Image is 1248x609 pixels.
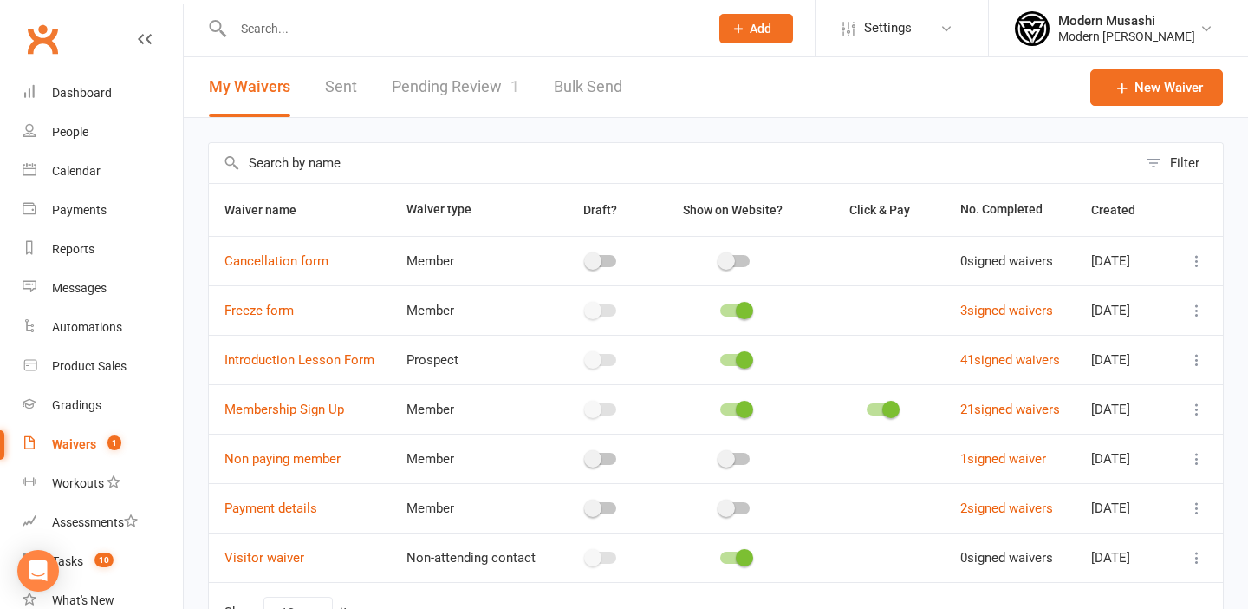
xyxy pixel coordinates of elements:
div: Waivers [52,437,96,451]
a: Assessments [23,503,183,542]
a: New Waiver [1090,69,1223,106]
a: Freeze form [224,303,294,318]
span: 1 [510,77,519,95]
div: Modern Musashi [1058,13,1195,29]
span: 1 [107,435,121,450]
button: My Waivers [209,57,290,117]
span: Add [750,22,771,36]
button: Show on Website? [667,200,802,220]
button: Add [719,14,793,43]
td: Non-attending contact [391,533,552,582]
a: Introduction Lesson Form [224,352,374,368]
div: Tasks [52,554,83,568]
span: 0 signed waivers [960,253,1053,269]
td: Member [391,434,552,483]
a: Payment details [224,501,317,516]
a: Bulk Send [554,57,622,117]
td: [DATE] [1076,533,1170,582]
a: Dashboard [23,74,183,113]
th: No. Completed [945,184,1076,236]
td: [DATE] [1076,434,1170,483]
span: Waiver name [224,203,315,217]
td: [DATE] [1076,285,1170,335]
a: Messages [23,269,183,308]
img: thumb_image1750915221.png [1015,11,1050,46]
span: 10 [94,553,114,567]
span: Settings [864,9,912,48]
a: Automations [23,308,183,347]
div: Assessments [52,515,138,529]
span: Click & Pay [849,203,910,217]
div: Open Intercom Messenger [17,550,59,592]
a: Clubworx [21,17,64,61]
div: Product Sales [52,359,127,373]
td: [DATE] [1076,483,1170,533]
div: Modern [PERSON_NAME] [1058,29,1195,44]
span: Draft? [583,203,617,217]
a: Product Sales [23,347,183,386]
td: [DATE] [1076,384,1170,434]
a: Gradings [23,386,183,425]
div: Payments [52,203,107,217]
a: 2signed waivers [960,501,1053,516]
span: Created [1091,203,1154,217]
div: Dashboard [52,86,112,100]
a: Non paying member [224,451,341,467]
span: 0 signed waivers [960,550,1053,566]
input: Search... [228,16,697,41]
a: 1signed waiver [960,451,1046,467]
a: Pending Review1 [392,57,519,117]
div: Workouts [52,476,104,490]
div: What's New [52,593,114,607]
div: Automations [52,320,122,334]
button: Waiver name [224,200,315,220]
td: Member [391,483,552,533]
td: Prospect [391,335,552,384]
div: Calendar [52,164,101,178]
a: Sent [325,57,357,117]
button: Filter [1137,143,1223,183]
td: Member [391,236,552,285]
button: Click & Pay [834,200,929,220]
div: Gradings [52,398,101,412]
div: People [52,125,88,139]
td: [DATE] [1076,335,1170,384]
a: Workouts [23,464,183,503]
a: Calendar [23,152,183,191]
div: Messages [52,281,107,295]
a: People [23,113,183,152]
a: Waivers 1 [23,425,183,464]
td: Member [391,285,552,335]
a: 3signed waivers [960,303,1053,318]
td: Member [391,384,552,434]
button: Draft? [568,200,636,220]
a: Membership Sign Up [224,402,344,417]
a: Reports [23,230,183,269]
button: Created [1091,200,1154,220]
a: Payments [23,191,183,230]
td: [DATE] [1076,236,1170,285]
a: Cancellation form [224,253,328,269]
a: 41signed waivers [960,352,1060,368]
div: Filter [1170,153,1199,174]
th: Waiver type [391,184,552,236]
input: Search by name [209,143,1137,183]
span: Show on Website? [683,203,783,217]
a: Visitor waiver [224,550,304,566]
a: Tasks 10 [23,542,183,581]
div: Reports [52,242,94,256]
a: 21signed waivers [960,402,1060,417]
